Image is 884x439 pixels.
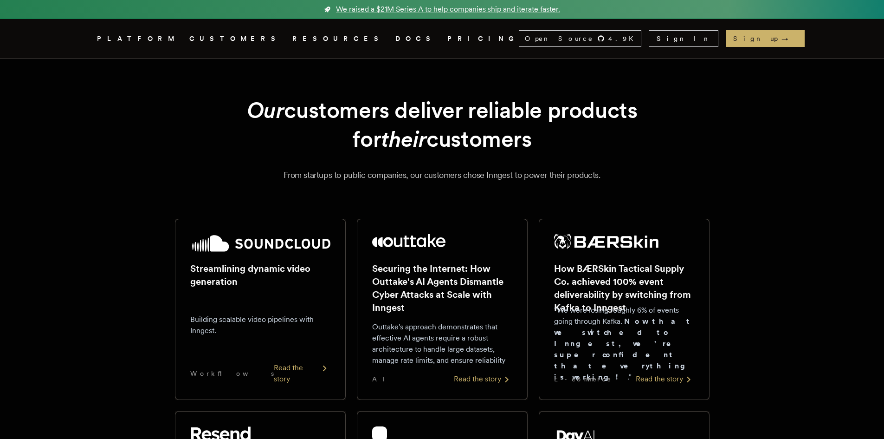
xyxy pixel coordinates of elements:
[190,262,330,288] h2: Streamlining dynamic video generation
[608,34,639,43] span: 4.9 K
[274,362,330,385] div: Read the story
[372,374,393,384] span: AI
[554,262,694,314] h2: How BÆRSkin Tactical Supply Co. achieved 100% event deliverability by switching from Kafka to Inn...
[539,219,710,400] a: BÆRSkin Tactical Supply Co. logoHow BÆRSkin Tactical Supply Co. achieved 100% event deliverabilit...
[108,169,776,182] p: From startups to public companies, our customers chose Inngest to power their products.
[372,321,512,366] p: Outtake's approach demonstrates that effective AI agents require a robust architecture to handle ...
[372,234,446,247] img: Outtake
[97,33,178,45] button: PLATFORM
[554,234,659,249] img: BÆRSkin Tactical Supply Co.
[336,4,560,15] span: We raised a $21M Series A to help companies ship and iterate faster.
[649,30,718,47] a: Sign In
[190,234,330,253] img: SoundCloud
[525,34,594,43] span: Open Source
[247,97,284,124] em: Our
[554,374,612,384] span: E-commerce
[381,125,426,152] em: their
[554,305,694,383] p: "We were losing roughly 6% of events going through Kafka. ."
[190,314,330,336] p: Building scalable video pipelines with Inngest.
[636,373,694,385] div: Read the story
[395,33,436,45] a: DOCS
[726,30,805,47] a: Sign up
[189,33,281,45] a: CUSTOMERS
[372,262,512,314] h2: Securing the Internet: How Outtake's AI Agents Dismantle Cyber Attacks at Scale with Inngest
[197,96,687,154] h1: customers deliver reliable products for customers
[292,33,384,45] button: RESOURCES
[190,369,274,378] span: Workflows
[357,219,528,400] a: Outtake logoSecuring the Internet: How Outtake's AI Agents Dismantle Cyber Attacks at Scale with ...
[71,19,813,58] nav: Global
[175,219,346,400] a: SoundCloud logoStreamlining dynamic video generationBuilding scalable video pipelines with Innges...
[781,34,797,43] span: →
[454,373,512,385] div: Read the story
[447,33,519,45] a: PRICING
